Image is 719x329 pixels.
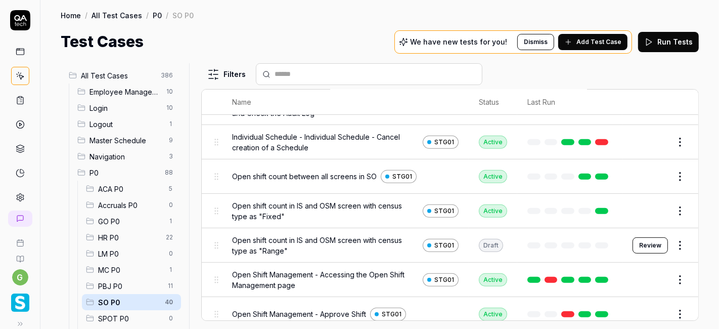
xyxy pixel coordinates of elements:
[153,10,162,20] a: P0
[202,228,698,263] tr: Open shift count in IS and OSM screen with census type as "Range"STG01DraftReview
[202,194,698,228] tr: Open shift count in IS and OSM screen with census type as "Fixed"STG01Active
[98,184,163,194] span: ACA P0
[89,103,160,113] span: Login
[73,132,181,148] div: Drag to reorderMaster Schedule9
[4,285,36,314] button: Smartlinx Logo
[92,10,142,20] a: All Test Cases
[202,159,698,194] tr: Open shift count between all screens in SOSTG01Active
[82,278,181,294] div: Drag to reorderPBJ P011
[85,10,87,20] div: /
[558,34,627,50] button: Add Test Case
[392,172,412,181] span: STG01
[232,269,419,291] span: Open Shift Management - Accessing the Open Shift Management page
[82,245,181,262] div: Drag to reorderLM P00
[89,87,160,97] span: Employee Management
[232,235,419,256] span: Open shift count in IS and OSM screen with census type as "Range"
[162,86,177,98] span: 10
[165,264,177,276] span: 1
[165,150,177,162] span: 3
[381,170,417,183] a: STG01
[370,308,406,321] a: STG01
[98,297,159,308] span: SO P0
[479,136,507,149] div: Active
[410,38,507,46] p: We have new tests for you!
[161,296,177,308] span: 40
[434,207,454,216] span: STG01
[98,216,163,227] span: GO P0
[82,262,181,278] div: Drag to reorderMC P01
[146,10,149,20] div: /
[479,204,507,218] div: Active
[165,312,177,324] span: 0
[82,310,181,326] div: Drag to reorderSPOT P00
[164,280,177,292] span: 11
[201,64,252,85] button: Filters
[82,229,181,245] div: Drag to reorderHR P022
[479,273,507,286] div: Active
[232,309,366,319] span: Open Shift Management - Approve Shift
[434,241,454,250] span: STG01
[423,136,459,149] a: STG01
[423,239,459,252] a: STG01
[73,84,181,100] div: Drag to reorderEmployee Management10
[157,69,177,81] span: 386
[82,197,181,213] div: Drag to reorderAccruals P00
[162,231,177,243] span: 22
[98,281,162,292] span: PBJ P0
[638,32,699,52] button: Run Tests
[202,263,698,297] tr: Open Shift Management - Accessing the Open Shift Management pageSTG01Active
[82,294,181,310] div: Drag to reorderSO P040
[165,183,177,195] span: 5
[98,313,163,324] span: SPOT P0
[166,10,168,20] div: /
[82,213,181,229] div: Drag to reorderGO P01
[98,200,163,211] span: Accruals P0
[479,239,503,252] div: Draft
[633,237,668,254] button: Review
[172,10,194,20] div: SO P0
[222,90,469,115] th: Name
[12,269,28,285] button: g
[423,204,459,218] a: STG01
[161,167,177,179] span: 88
[8,211,32,227] a: New conversation
[165,199,177,211] span: 0
[73,148,181,164] div: Drag to reorderNavigation3
[98,265,163,275] span: MC P0
[517,90,622,115] th: Last Run
[202,125,698,159] tr: Individual Schedule - Individual Schedule - Cancel creation of a ScheduleSTG01Active
[89,135,163,146] span: Master Schedule
[479,308,507,321] div: Active
[73,164,181,181] div: Drag to reorderP088
[232,171,377,182] span: Open shift count between all screens in SO
[4,231,36,247] a: Book a call with us
[479,170,507,183] div: Active
[382,310,401,319] span: STG01
[423,273,459,286] a: STG01
[11,294,29,312] img: Smartlinx Logo
[576,37,621,47] span: Add Test Case
[98,232,160,243] span: HR P0
[162,102,177,114] span: 10
[232,132,419,153] span: Individual Schedule - Individual Schedule - Cancel creation of a Schedule
[89,119,163,130] span: Logout
[89,168,159,178] span: P0
[517,34,554,50] button: Dismiss
[165,248,177,260] span: 0
[89,151,163,162] span: Navigation
[61,10,81,20] a: Home
[61,30,144,53] h1: Test Cases
[434,138,454,147] span: STG01
[82,181,181,197] div: Drag to reorderACA P05
[232,200,419,222] span: Open shift count in IS and OSM screen with census type as "Fixed"
[165,215,177,227] span: 1
[73,116,181,132] div: Drag to reorderLogout1
[98,249,163,259] span: LM P0
[73,100,181,116] div: Drag to reorderLogin10
[81,70,155,81] span: All Test Cases
[434,275,454,284] span: STG01
[165,118,177,130] span: 1
[4,247,36,263] a: Documentation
